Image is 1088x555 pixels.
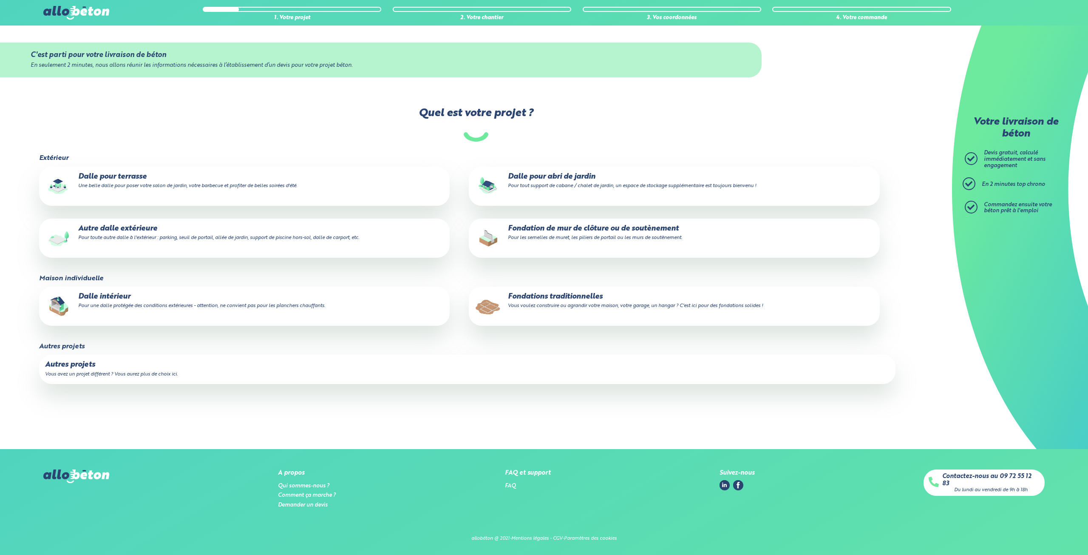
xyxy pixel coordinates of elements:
span: - [550,536,552,541]
div: - [510,536,511,541]
a: Contactez-nous au 09 72 55 12 83 [942,473,1040,487]
small: Pour toute autre dalle à l'extérieur : parking, seuil de portail, allée de jardin, support de pis... [78,235,359,240]
div: En seulement 2 minutes, nous allons réunir les informations nécessaires à l’établissement d’un de... [31,63,731,69]
div: FAQ et support [505,470,551,477]
iframe: Help widget launcher [1012,522,1079,546]
img: final_use.values.inside_slab [45,293,72,320]
legend: Extérieur [39,154,68,162]
a: CGV [553,536,562,541]
img: final_use.values.outside_slab [45,225,72,252]
a: FAQ [505,483,516,489]
div: A propos [278,470,336,477]
div: 1. Votre projet [203,15,381,21]
p: Fondations traditionnelles [475,293,874,310]
small: Vous voulez construire ou agrandir votre maison, votre garage, un hangar ? C'est ici pour des fon... [508,303,763,308]
div: Suivez-nous [720,470,754,477]
a: Qui sommes-nous ? [278,483,329,489]
p: Votre livraison de béton [967,117,1065,140]
small: Une belle dalle pour poser votre salon de jardin, votre barbecue et profiter de belles soirées d'... [78,183,297,188]
div: Du lundi au vendredi de 9h à 18h [954,487,1028,493]
div: 4. Votre commande [772,15,951,21]
img: final_use.values.closing_wall_fundation [475,225,502,252]
small: Vous avez un projet différent ? Vous aurez plus de choix ici. [45,372,178,377]
span: Devis gratuit, calculé immédiatement et sans engagement [984,150,1045,168]
img: final_use.values.garden_shed [475,173,502,200]
p: Dalle pour abri de jardin [475,173,874,190]
div: 2. Votre chantier [393,15,571,21]
div: - [562,536,564,541]
p: Autres projets [45,361,890,369]
small: Pour une dalle protégée des conditions extérieures - attention, ne convient pas pour les plancher... [78,303,325,308]
small: Pour les semelles de muret, les piliers de portail ou les murs de soutènement. [508,235,682,240]
span: Commandez ensuite votre béton prêt à l'emploi [984,202,1052,214]
span: En 2 minutes top chrono [982,182,1045,187]
p: Dalle pour terrasse [45,173,444,190]
p: Dalle intérieur [45,293,444,310]
div: allobéton @ 2021 [471,536,510,541]
legend: Autres projets [39,343,85,350]
legend: Maison individuelle [39,275,103,282]
div: 3. Vos coordonnées [583,15,761,21]
img: allobéton [43,470,109,483]
div: C'est parti pour votre livraison de béton [31,51,731,59]
label: Quel est votre projet ? [38,107,914,142]
a: Demander un devis [278,502,328,508]
small: Pour tout support de cabane / chalet de jardin, un espace de stockage supplémentaire est toujours... [508,183,756,188]
a: Comment ça marche ? [278,492,336,498]
p: Autre dalle extérieure [45,225,444,242]
img: final_use.values.terrace [45,173,72,200]
p: Fondation de mur de clôture ou de soutènement [475,225,874,242]
img: allobéton [43,6,109,20]
a: Paramètres des cookies [564,536,617,541]
img: final_use.values.traditional_fundations [475,293,502,320]
a: Mentions légales [511,536,549,541]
